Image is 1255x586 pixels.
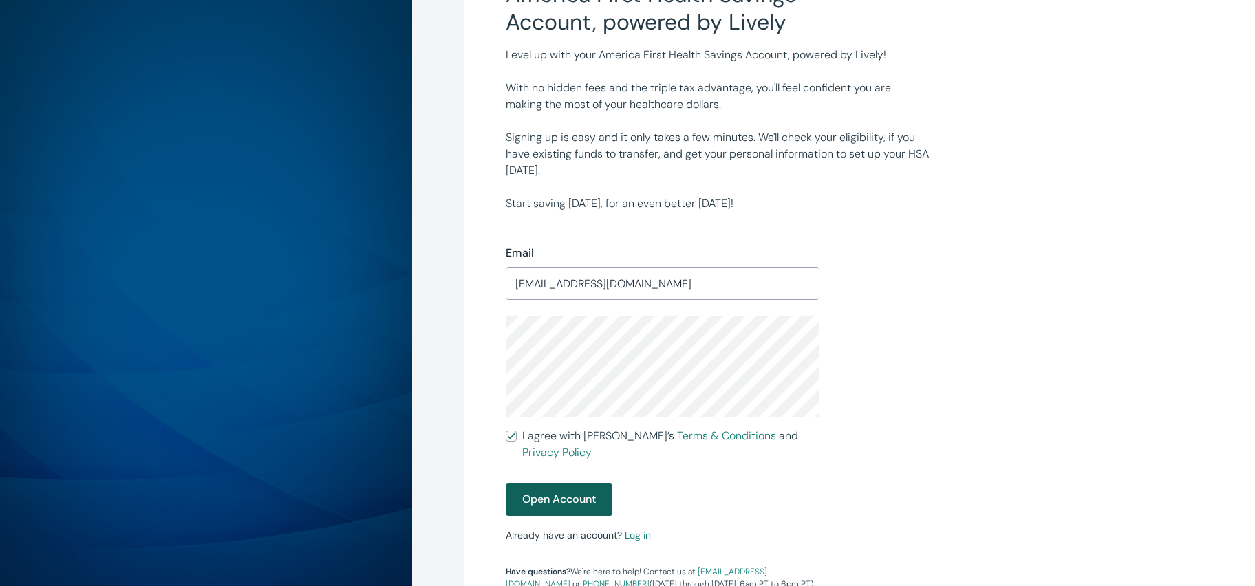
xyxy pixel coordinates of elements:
p: Signing up is easy and it only takes a few minutes. We'll check your eligibility, if you have exi... [506,129,930,179]
button: Open Account [506,483,612,516]
p: With no hidden fees and the triple tax advantage, you'll feel confident you are making the most o... [506,80,930,113]
a: Log in [625,529,651,541]
a: Privacy Policy [522,445,592,459]
p: Start saving [DATE], for an even better [DATE]! [506,195,930,212]
strong: Have questions? [506,566,570,577]
p: Level up with your America First Health Savings Account, powered by Lively! [506,47,930,63]
span: I agree with [PERSON_NAME]’s and [522,428,819,461]
label: Email [506,245,534,261]
small: Already have an account? [506,529,651,541]
a: Terms & Conditions [677,428,776,443]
